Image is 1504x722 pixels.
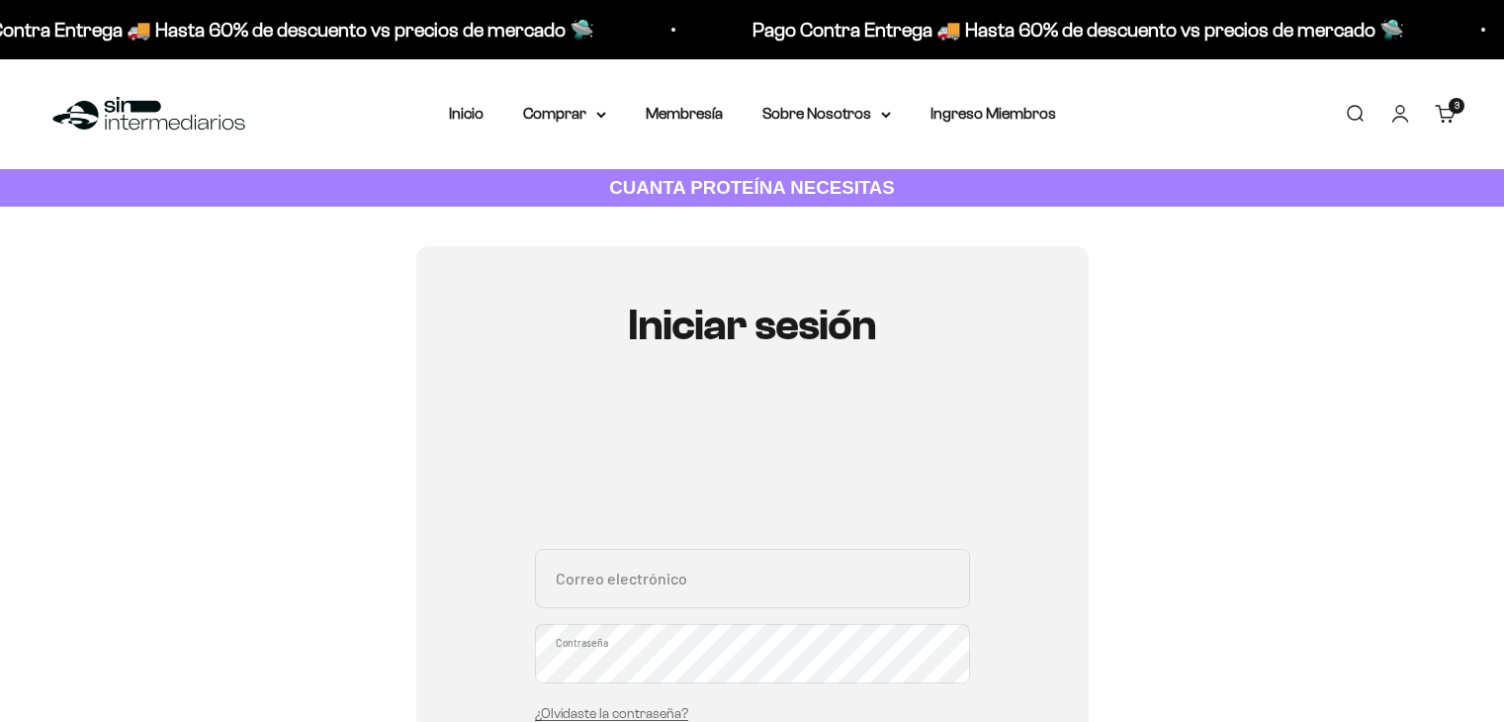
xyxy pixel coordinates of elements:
p: Pago Contra Entrega 🚚 Hasta 60% de descuento vs precios de mercado 🛸 [750,14,1401,45]
summary: Sobre Nosotros [762,101,891,127]
iframe: Social Login Buttons [535,407,970,525]
summary: Comprar [523,101,606,127]
a: Ingreso Miembros [930,105,1056,122]
strong: CUANTA PROTEÍNA NECESITAS [609,177,895,198]
span: 3 [1455,101,1460,111]
a: ¿Olvidaste la contraseña? [535,706,688,721]
h1: Iniciar sesión [535,302,970,349]
a: Membresía [646,105,723,122]
a: Inicio [449,105,484,122]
